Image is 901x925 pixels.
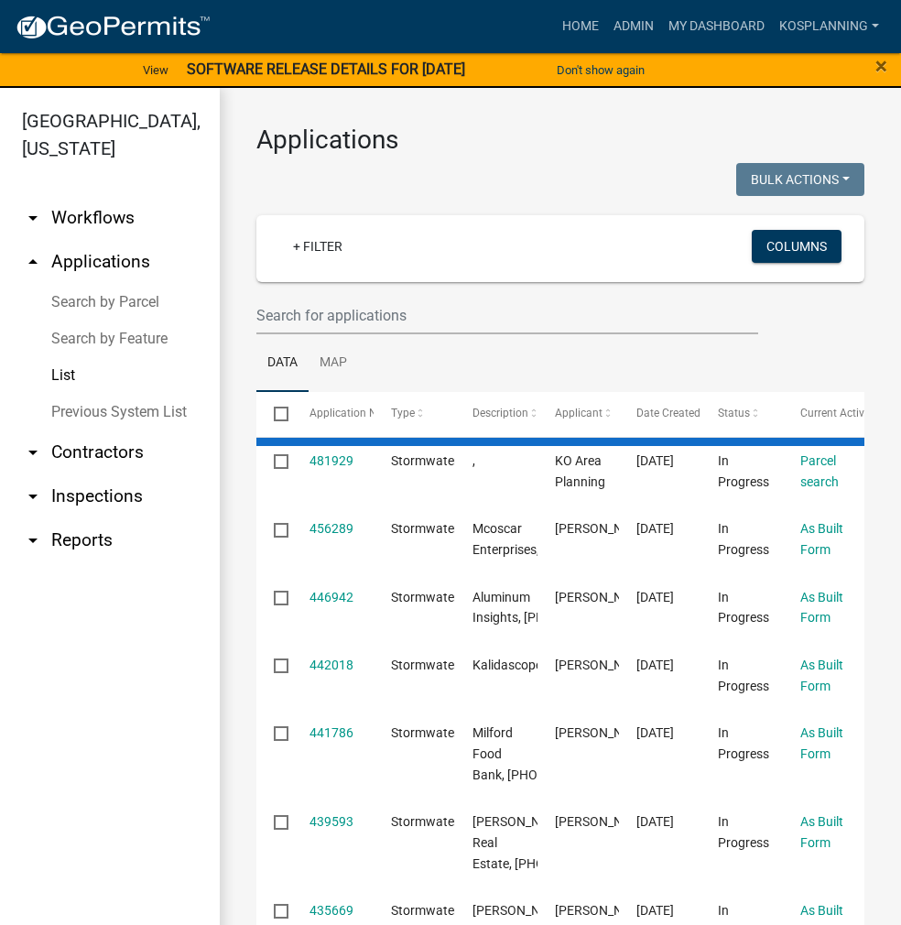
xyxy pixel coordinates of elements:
[472,903,696,918] span: Duane Schwartz, 011-021-001.A
[472,521,662,557] span: Mcoscar Enterprises, 011-069-004.B
[718,658,769,693] span: In Progress
[718,814,769,850] span: In Progress
[555,9,606,44] a: Home
[391,521,459,536] span: Stormwater
[752,230,841,263] button: Columns
[309,407,409,419] span: Application Number
[309,814,353,829] a: 439593
[391,725,459,740] span: Stormwater
[309,521,353,536] a: 456289
[391,407,415,419] span: Type
[391,590,459,604] span: Stormwater
[800,658,843,693] a: As Built Form
[555,407,602,419] span: Applicant
[391,814,459,829] span: Stormwater
[256,392,291,436] datatable-header-cell: Select
[256,334,309,393] a: Data
[472,814,623,871] span: Storie Real Estate, 088-000-007
[800,814,843,850] a: As Built Form
[472,725,615,782] span: Milford Food Bank, 020-035-058
[309,453,353,468] a: 481929
[472,658,656,672] span: Kalidascope, 010-106-038
[718,407,750,419] span: Status
[555,521,653,536] span: Matt Sandy
[636,658,674,672] span: 06/26/2025
[309,334,358,393] a: Map
[718,590,769,626] span: In Progress
[555,590,653,604] span: Matt Sandy
[661,9,772,44] a: My Dashboard
[309,590,353,604] a: 446942
[187,60,465,78] strong: SOFTWARE RELEASE DETAILS FOR [DATE]
[555,658,653,672] span: Matt Sandy
[309,725,353,740] a: 441786
[636,814,674,829] span: 06/23/2025
[549,55,652,85] button: Don't show again
[22,529,44,551] i: arrow_drop_down
[391,903,459,918] span: Stormwater
[718,521,769,557] span: In Progress
[800,590,843,626] a: As Built Form
[136,55,176,85] a: View
[636,590,674,604] span: 07/09/2025
[619,392,700,436] datatable-header-cell: Date Created
[555,903,653,918] span: Matt Sandy
[636,725,674,740] span: 06/26/2025
[537,392,619,436] datatable-header-cell: Applicant
[256,125,864,156] h3: Applications
[783,392,864,436] datatable-header-cell: Current Activity
[22,441,44,463] i: arrow_drop_down
[391,453,459,468] span: Stormwater
[718,453,769,489] span: In Progress
[374,392,455,436] datatable-header-cell: Type
[555,814,653,829] span: Matt Sandy
[636,453,674,468] span: 09/22/2025
[800,453,839,489] a: Parcel search
[309,903,353,918] a: 435669
[256,297,758,334] input: Search for applications
[391,658,459,672] span: Stormwater
[700,392,782,436] datatable-header-cell: Status
[636,903,674,918] span: 06/13/2025
[472,453,475,468] span: ,
[555,725,653,740] span: Matt Sandy
[772,9,886,44] a: kosplanning
[472,590,632,626] span: Aluminum Insights, 088-000-013
[22,207,44,229] i: arrow_drop_down
[718,725,769,761] span: In Progress
[636,407,700,419] span: Date Created
[309,658,353,672] a: 442018
[636,521,674,536] span: 07/29/2025
[291,392,373,436] datatable-header-cell: Application Number
[455,392,537,436] datatable-header-cell: Description
[278,230,357,263] a: + Filter
[606,9,661,44] a: Admin
[736,163,864,196] button: Bulk Actions
[800,725,843,761] a: As Built Form
[22,485,44,507] i: arrow_drop_down
[800,407,876,419] span: Current Activity
[555,453,605,489] span: KO Area Planning
[472,407,528,419] span: Description
[800,521,843,557] a: As Built Form
[875,53,887,79] span: ×
[875,55,887,77] button: Close
[22,251,44,273] i: arrow_drop_up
